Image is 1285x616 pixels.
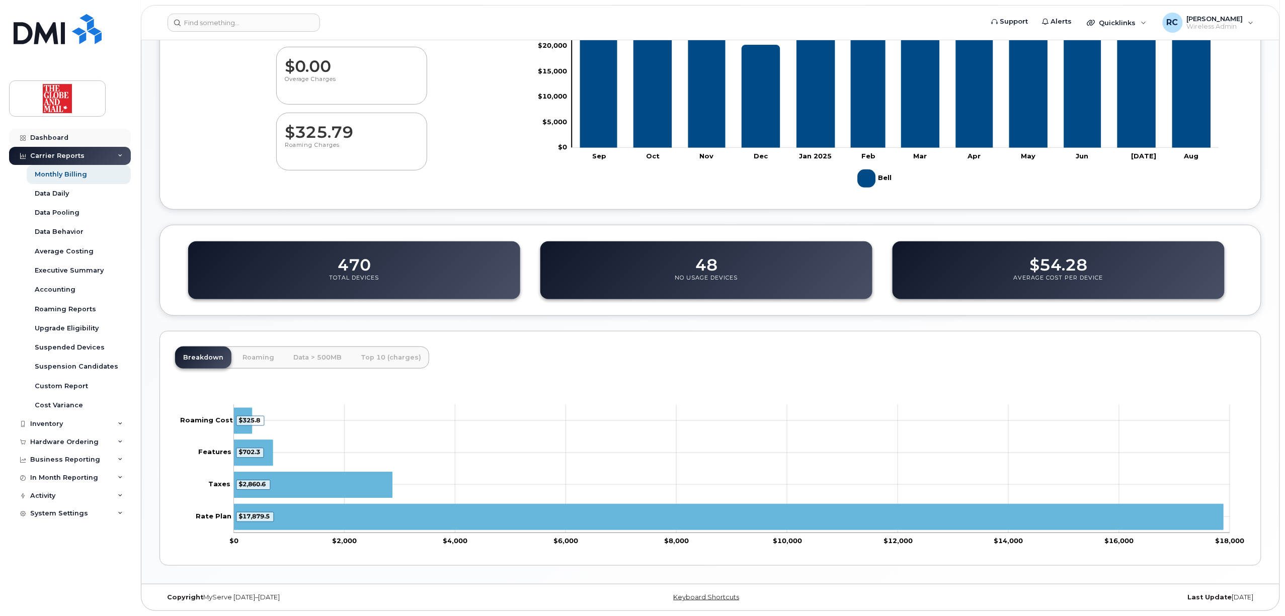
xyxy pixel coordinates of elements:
tspan: $16,000 [1105,537,1134,545]
g: Legend [858,165,895,192]
strong: Last Update [1188,593,1232,601]
tspan: Rate Plan [196,512,231,520]
tspan: $10,000 [773,537,802,545]
tspan: $0 [558,143,567,151]
span: Quicklinks [1099,19,1136,27]
a: Support [985,12,1035,32]
p: Average Cost Per Device [1014,274,1103,292]
tspan: Sep [592,151,606,159]
dd: $0.00 [285,47,419,75]
a: Data > 500MB [285,346,350,369]
tspan: Roaming Cost [180,416,233,424]
tspan: Features [198,448,231,456]
tspan: $2,000 [332,537,357,545]
tspan: Apr [967,151,981,159]
tspan: $17,879.5 [238,512,270,520]
span: [PERSON_NAME] [1187,15,1243,23]
span: Alerts [1051,17,1072,27]
a: Keyboard Shortcuts [674,593,740,601]
tspan: $4,000 [443,537,467,545]
tspan: May [1021,151,1035,159]
div: Quicklinks [1080,13,1154,33]
tspan: Taxes [208,480,230,488]
input: Find something... [168,14,320,32]
tspan: Aug [1183,151,1198,159]
a: Roaming [234,346,282,369]
tspan: $5,000 [542,117,567,125]
dd: $325.79 [285,113,419,141]
tspan: Jun [1076,151,1088,159]
a: Breakdown [175,346,231,369]
tspan: $18,000 [1216,537,1245,545]
tspan: Nov [699,151,713,159]
strong: Copyright [167,593,203,601]
p: Roaming Charges [285,141,419,159]
tspan: Dec [754,151,769,159]
tspan: $14,000 [994,537,1023,545]
g: Bell [858,165,895,192]
p: No Usage Devices [675,274,738,292]
div: MyServe [DATE]–[DATE] [159,593,527,601]
tspan: Mar [914,151,927,159]
span: Wireless Admin [1187,23,1243,31]
tspan: $20,000 [538,41,567,49]
g: Chart [180,404,1245,545]
p: Total Devices [330,274,379,292]
span: RC [1167,17,1178,29]
dd: $54.28 [1030,246,1088,274]
tspan: [DATE] [1131,151,1156,159]
tspan: $12,000 [884,537,913,545]
tspan: $325.8 [238,416,260,424]
a: Top 10 (charges) [353,346,429,369]
tspan: $15,000 [538,66,567,74]
tspan: $2,860.6 [238,480,266,488]
p: Overage Charges [285,75,419,94]
g: Series [234,408,1224,530]
g: Bell [580,16,1211,147]
tspan: Feb [862,151,876,159]
div: Richard Chan [1156,13,1261,33]
dd: 470 [338,246,371,274]
div: [DATE] [894,593,1261,601]
tspan: Jan 2025 [799,151,832,159]
tspan: $8,000 [664,537,689,545]
tspan: Oct [646,151,660,159]
tspan: $0 [229,537,238,545]
a: Alerts [1035,12,1079,32]
tspan: $702.3 [238,448,260,456]
span: Support [1000,17,1028,27]
tspan: $10,000 [538,92,567,100]
dd: 48 [695,246,717,274]
tspan: $6,000 [553,537,578,545]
